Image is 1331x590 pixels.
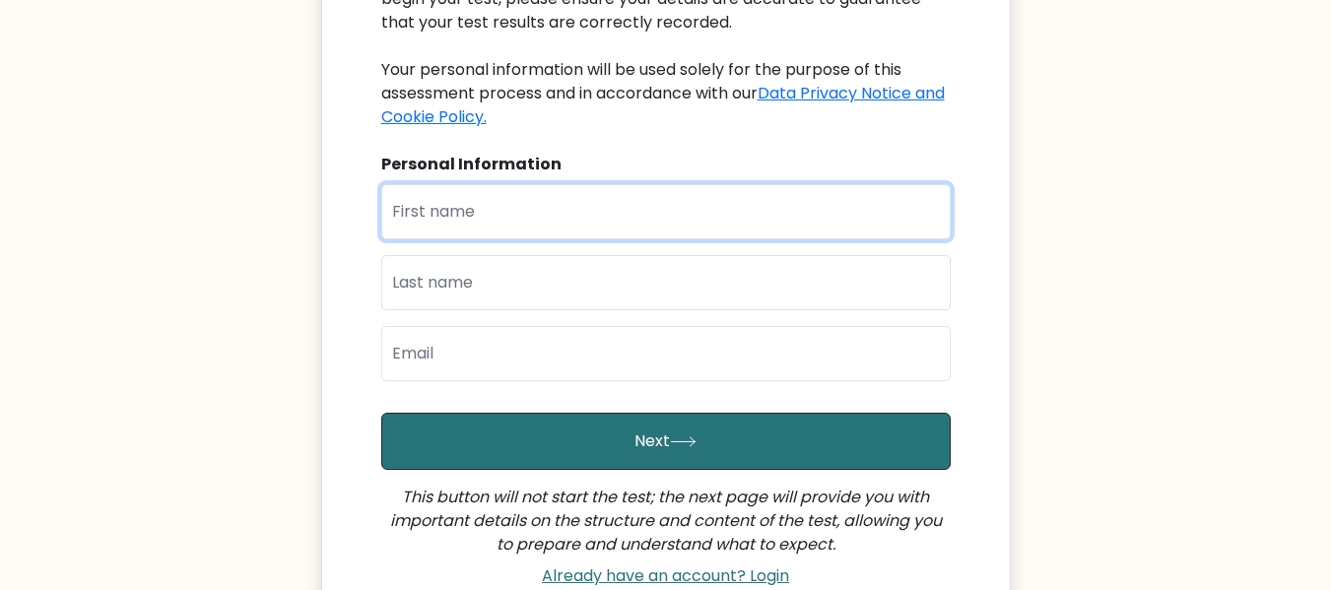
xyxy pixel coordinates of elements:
input: Last name [381,255,951,310]
button: Next [381,413,951,470]
div: Personal Information [381,153,951,176]
i: This button will not start the test; the next page will provide you with important details on the... [390,486,942,556]
input: Email [381,326,951,381]
a: Already have an account? Login [534,564,797,587]
input: First name [381,184,951,239]
a: Data Privacy Notice and Cookie Policy. [381,82,945,128]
